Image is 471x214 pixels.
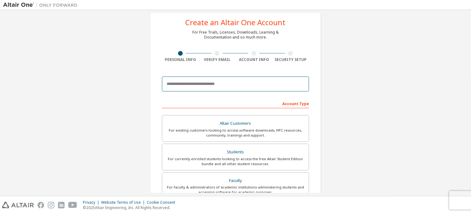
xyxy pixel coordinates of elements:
img: altair_logo.svg [2,202,34,208]
div: Create an Altair One Account [186,19,286,26]
div: Altair Customers [166,119,305,128]
div: Personal Info [162,57,199,62]
div: Students [166,148,305,156]
div: Verify Email [199,57,236,62]
img: youtube.svg [68,202,77,208]
img: facebook.svg [38,202,44,208]
div: Website Terms of Use [101,200,147,205]
div: For faculty & administrators of academic institutions administering students and accessing softwa... [166,185,305,195]
img: instagram.svg [48,202,54,208]
div: Security Setup [272,57,309,62]
img: Altair One [3,2,81,8]
div: Privacy [83,200,101,205]
div: Faculty [166,176,305,185]
div: For Free Trials, Licenses, Downloads, Learning & Documentation and so much more. [192,30,279,40]
img: linkedin.svg [58,202,65,208]
p: © 2025 Altair Engineering, Inc. All Rights Reserved. [83,205,179,210]
div: Cookie Consent [147,200,179,205]
div: Account Info [235,57,272,62]
div: For existing customers looking to access software downloads, HPC resources, community, trainings ... [166,128,305,138]
div: Account Type [162,98,309,108]
div: For currently enrolled students looking to access the free Altair Student Edition bundle and all ... [166,156,305,166]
